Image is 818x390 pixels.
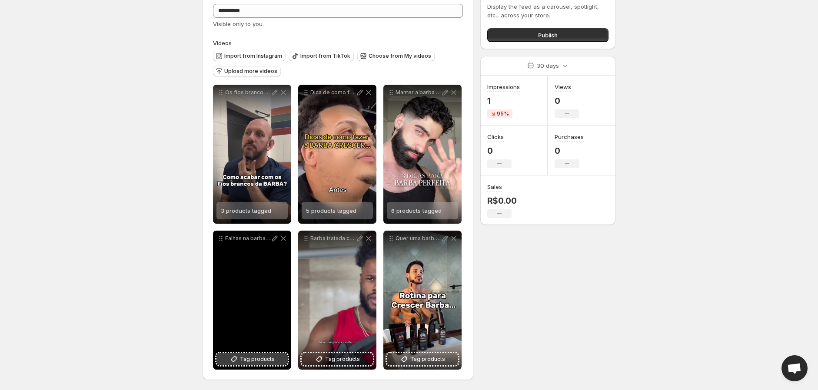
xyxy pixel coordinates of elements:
p: 30 days [537,61,559,70]
p: Quer uma barba mais cheia forte e bem cuidada O Kit de Crescimento e Fortalecimento da Barba Robu... [396,235,441,242]
span: Visible only to you. [213,20,264,27]
button: Tag products [216,353,288,365]
button: Choose from My videos [357,51,435,61]
button: Tag products [302,353,373,365]
button: Publish [487,28,609,42]
p: R$0.00 [487,195,517,206]
button: Import from Instagram [213,51,286,61]
h3: Impressions [487,83,520,91]
p: 0 [555,145,584,156]
div: Dica de como fazer a barba crescer5 products tagged [298,85,376,224]
span: Publish [538,31,558,40]
p: Os fios brancos na barba estão deixando você com aparência de mais velho? Só usar o preenchedor! [225,89,270,96]
button: Upload more videos [213,66,281,76]
div: Falhas na barba O Preenchedor Barba Robusta o que voc precisa para uma barba cheia e sem falhas e... [213,231,291,370]
span: Tag products [325,355,360,364]
div: Os fios brancos na barba estão deixando você com aparência de mais velho? Só usar o preenchedor!3... [213,85,291,224]
p: 1 [487,96,520,106]
p: Dica de como fazer a barba crescer [310,89,356,96]
span: Import from Instagram [224,53,282,59]
div: Manter a barba bonita e saudvel essencial para ter uma boa aparncia Pensando nisso quem est comig... [383,85,462,224]
div: Barba tratada confiana elevada Simples assimTag products [298,231,376,370]
span: Videos [213,40,232,46]
span: 95% [497,110,509,117]
p: Falhas na barba O Preenchedor Barba Robusta o que voc precisa para uma barba cheia e sem falhas e... [225,235,270,242]
span: Choose from My videos [369,53,431,59]
span: Tag products [240,355,275,364]
p: Manter a barba bonita e saudvel essencial para ter uma boa aparncia Pensando nisso quem est comig... [396,89,441,96]
h3: Clicks [487,132,504,141]
span: 5 products tagged [306,207,356,214]
span: Upload more videos [224,68,277,75]
p: 0 [555,96,579,106]
h3: Views [555,83,571,91]
p: 0 [487,145,512,156]
span: 3 products tagged [221,207,271,214]
a: Open chat [781,355,808,381]
button: Import from TikTok [289,51,354,61]
p: Display the feed as a carousel, spotlight, etc., across your store. [487,2,609,20]
span: 6 products tagged [391,207,442,214]
div: Quer uma barba mais cheia forte e bem cuidada O Kit de Crescimento e Fortalecimento da Barba Robu... [383,231,462,370]
span: Import from TikTok [300,53,350,59]
button: Tag products [387,353,458,365]
h3: Sales [487,182,502,191]
span: Tag products [410,355,445,364]
h3: Purchases [555,132,584,141]
p: Barba tratada confiana elevada Simples assim [310,235,356,242]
